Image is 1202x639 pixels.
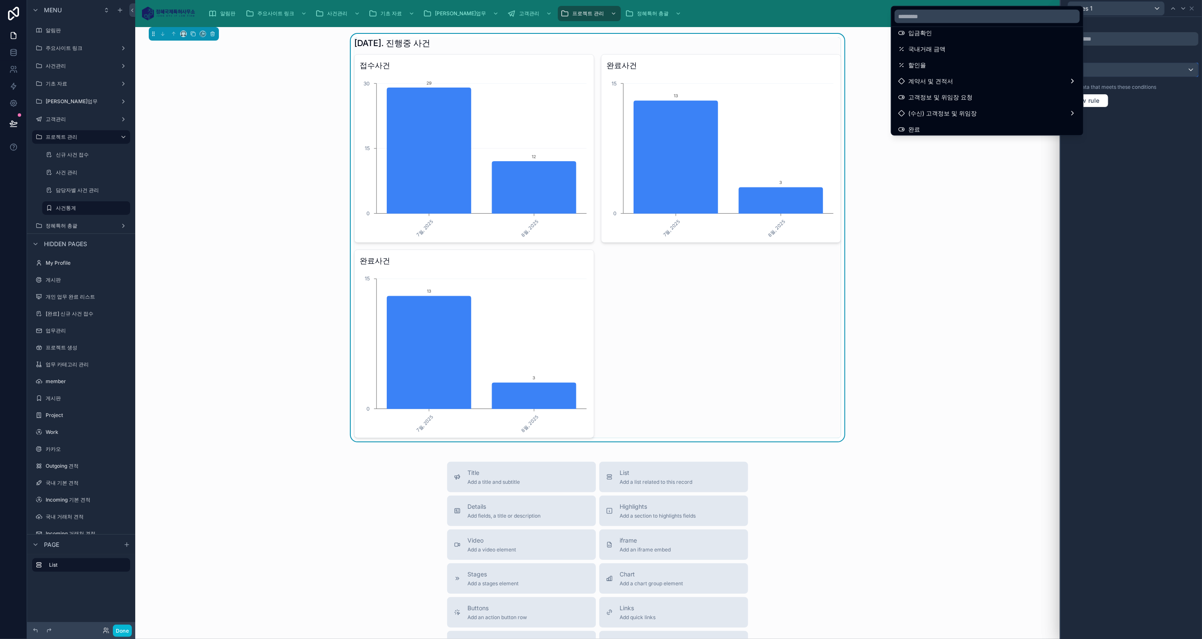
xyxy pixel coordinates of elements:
span: 사건관리 [327,10,347,17]
div: chart [360,270,589,433]
span: [PERSON_NAME]업무 [435,10,486,17]
label: 업무관리 [46,327,128,334]
text: 12 [532,154,536,159]
span: Add an action button row [467,614,527,621]
a: 프로젝트 생성 [32,341,130,354]
span: Add an iframe embed [620,546,671,553]
button: ButtonsAdd an action button row [447,597,596,628]
span: Hidden pages [44,240,87,248]
span: Add a list related to this record [620,479,692,485]
button: LinksAdd quick links [599,597,748,628]
button: HighlightsAdd a section to highlights fields [599,496,748,526]
text: 3 [533,375,535,380]
span: (수신) 고객정보 및 위임장 [908,108,977,118]
span: Add a video element [467,546,516,553]
a: 게시판 [32,392,130,405]
label: 사건관리 [46,63,117,69]
a: 주요사이트 링크 [243,6,311,21]
a: 사건 관리 [42,166,130,179]
a: Outgoing 견적 [32,459,130,473]
span: 고객관리 [519,10,539,17]
span: 완료 [908,124,920,134]
a: 담당자별 사건 관리 [42,184,130,197]
label: Incoming 기본 견적 [46,496,128,503]
label: Project [46,412,128,419]
span: Highlights [620,502,696,511]
label: 개인 업무 완료 리스트 [46,293,128,300]
span: Add quick links [620,614,656,621]
span: Menu [44,6,62,14]
text: 7월, 2025 [662,218,682,238]
label: 알림판 [46,27,128,34]
span: 계약서 및 견적서 [908,76,953,86]
label: 사건통계 [56,205,125,211]
a: 사건관리 [313,6,364,21]
text: 7월, 2025 [415,414,435,433]
a: [PERSON_NAME]업무 [421,6,503,21]
button: ChartAdd a chart group element [599,563,748,594]
a: 주요사이트 링크 [32,41,130,55]
a: 업무관리 [32,324,130,337]
label: 주요사이트 링크 [46,45,117,52]
button: DetailsAdd fields, a title or description [447,496,596,526]
span: 알림판 [220,10,235,17]
label: [완료] 신규 사건 접수 [46,310,128,317]
span: Title [467,469,520,477]
a: Project [32,409,130,422]
a: 알림판 [206,6,241,21]
text: 7월, 2025 [415,218,435,238]
span: Buttons [467,604,527,612]
label: 카카오 [46,446,128,453]
label: 게시판 [46,395,128,402]
span: Add a stages element [467,580,519,587]
a: [완료] 신규 사건 접수 [32,307,130,321]
span: 기초 자료 [380,10,402,17]
button: Done [113,625,132,637]
label: [PERSON_NAME]업무 [46,98,117,105]
text: 8월, 2025 [520,414,540,433]
text: 13 [427,288,431,293]
label: 업무 카테고리 관리 [46,361,128,368]
label: 프로젝트 생성 [46,344,128,351]
a: 알림판 [32,24,130,37]
a: 국내 기본 견적 [32,476,130,490]
label: My Profile [46,260,128,266]
span: List [620,469,692,477]
tspan: 0 [366,406,370,412]
a: 사건통계 [42,201,130,215]
label: Work [46,429,128,436]
text: 13 [674,93,678,98]
div: scrollable content [27,554,135,580]
a: 정혜특허 총괄 [623,6,686,21]
button: ListAdd a list related to this record [599,462,748,492]
a: Incoming 기본 견적 [32,493,130,507]
a: [PERSON_NAME]업무 [32,95,130,108]
label: Incoming 거래처 견적 [46,530,128,537]
label: 정혜특허 총괄 [46,222,117,229]
text: 3 [780,180,782,185]
span: 할인율 [908,60,926,70]
a: 업무 카테고리 관리 [32,358,130,371]
h3: 완료사건 [606,60,836,71]
h1: [DATE]. 진행중 사건 [354,37,430,49]
label: 고객관리 [46,116,117,123]
a: Incoming 거래처 견적 [32,527,130,540]
span: Chart [620,570,683,579]
span: Add fields, a title or description [467,513,541,519]
span: 국내거래 금액 [908,44,945,54]
label: 국내 기본 견적 [46,480,128,486]
span: Page [44,540,59,549]
tspan: 0 [366,210,370,217]
label: 프로젝트 관리 [46,134,113,140]
a: member [32,375,130,388]
span: Add a chart group element [620,580,683,587]
label: 기초 자료 [46,80,117,87]
a: 고객관리 [505,6,556,21]
button: StagesAdd a stages element [447,563,596,594]
div: chart [360,75,589,237]
button: VideoAdd a video element [447,529,596,560]
text: 29 [426,80,432,85]
label: 사건 관리 [56,169,128,176]
a: 프로젝트 관리 [32,130,130,144]
a: 게시판 [32,273,130,287]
